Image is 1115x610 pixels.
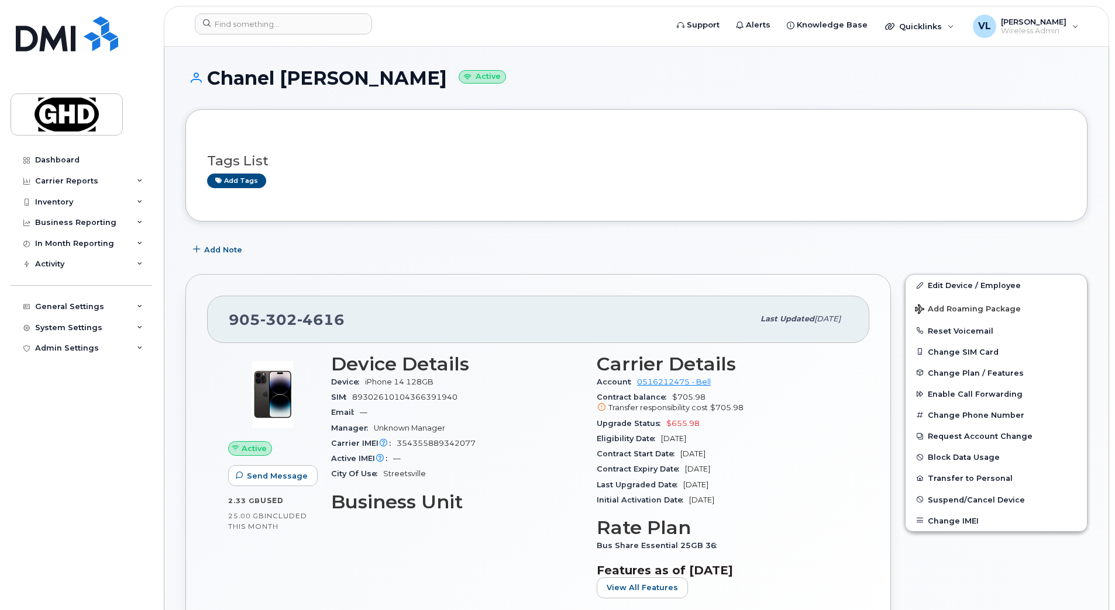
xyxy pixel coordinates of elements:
[597,353,848,375] h3: Carrier Details
[360,408,367,417] span: —
[352,393,457,401] span: 89302610104366391940
[597,517,848,538] h3: Rate Plan
[906,320,1087,341] button: Reset Voicemail
[661,434,686,443] span: [DATE]
[597,434,661,443] span: Eligibility Date
[1064,559,1106,601] iframe: Messenger Launcher
[689,495,714,504] span: [DATE]
[207,154,1066,168] h3: Tags List
[906,341,1087,362] button: Change SIM Card
[928,368,1024,377] span: Change Plan / Features
[597,563,848,577] h3: Features as of [DATE]
[242,443,267,454] span: Active
[228,511,307,531] span: included this month
[906,425,1087,446] button: Request Account Change
[228,512,264,520] span: 25.00 GB
[260,496,284,505] span: used
[397,439,476,448] span: 354355889342077
[597,480,683,489] span: Last Upgraded Date
[383,469,426,478] span: Streetsville
[331,393,352,401] span: SIM
[459,70,506,84] small: Active
[597,449,680,458] span: Contract Start Date
[331,491,583,512] h3: Business Unit
[906,467,1087,488] button: Transfer to Personal
[607,582,678,593] span: View All Features
[760,314,814,323] span: Last updated
[906,383,1087,404] button: Enable Call Forwarding
[204,244,242,255] span: Add Note
[906,489,1087,510] button: Suspend/Cancel Device
[597,377,637,386] span: Account
[906,275,1087,296] a: Edit Device / Employee
[915,304,1021,316] span: Add Roaming Package
[666,419,700,428] span: $655.98
[365,377,433,386] span: iPhone 14 128GB
[331,439,397,448] span: Carrier IMEI
[683,480,708,489] span: [DATE]
[814,314,841,323] span: [DATE]
[185,68,1088,88] h1: Chanel [PERSON_NAME]
[331,454,393,463] span: Active IMEI
[680,449,706,458] span: [DATE]
[331,424,374,432] span: Manager
[374,424,445,432] span: Unknown Manager
[597,541,722,550] span: Bus Share Essential 25GB 36
[710,403,744,412] span: $705.98
[597,465,685,473] span: Contract Expiry Date
[393,454,401,463] span: —
[229,311,345,328] span: 905
[597,393,672,401] span: Contract balance
[597,577,688,598] button: View All Features
[228,497,260,505] span: 2.33 GB
[906,510,1087,531] button: Change IMEI
[637,377,711,386] a: 0516212475 - Bell
[185,239,252,260] button: Add Note
[597,393,848,414] span: $705.98
[228,465,318,486] button: Send Message
[247,470,308,481] span: Send Message
[928,390,1023,398] span: Enable Call Forwarding
[685,465,710,473] span: [DATE]
[928,495,1025,504] span: Suspend/Cancel Device
[906,404,1087,425] button: Change Phone Number
[597,495,689,504] span: Initial Activation Date
[906,362,1087,383] button: Change Plan / Features
[906,446,1087,467] button: Block Data Usage
[260,311,297,328] span: 302
[906,296,1087,320] button: Add Roaming Package
[238,359,308,429] img: image20231002-3703462-njx0qo.jpeg
[331,377,365,386] span: Device
[608,403,708,412] span: Transfer responsibility cost
[597,419,666,428] span: Upgrade Status
[331,469,383,478] span: City Of Use
[297,311,345,328] span: 4616
[331,353,583,375] h3: Device Details
[331,408,360,417] span: Email
[207,174,266,188] a: Add tags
